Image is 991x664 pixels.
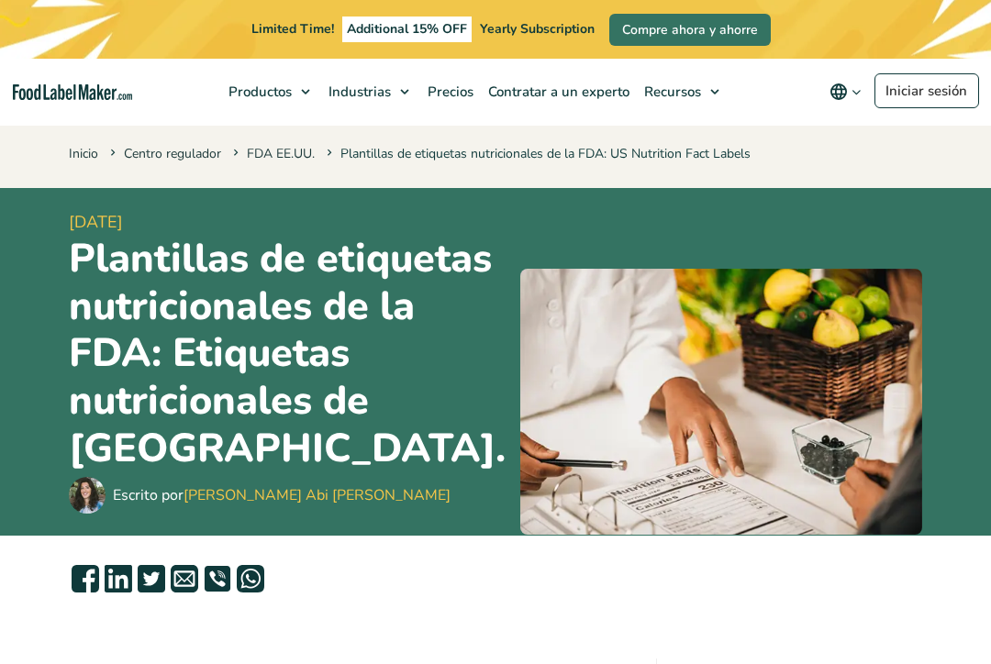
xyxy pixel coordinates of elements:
[342,17,472,42] span: Additional 15% OFF
[323,83,393,101] span: Industrias
[247,145,315,162] a: FDA EE.UU.
[609,14,771,46] a: Compre ahora y ahorre
[69,210,506,235] span: [DATE]
[422,83,475,101] span: Precios
[639,83,703,101] span: Recursos
[251,20,334,38] span: Limited Time!
[418,59,479,125] a: Precios
[479,59,635,125] a: Contratar a un experto
[874,73,979,108] a: Iniciar sesión
[219,59,319,125] a: Productos
[69,477,106,514] img: Maria Abi Hanna - Etiquetadora de alimentos
[113,484,451,506] div: Escrito por
[69,145,98,162] a: Inicio
[483,83,631,101] span: Contratar a un experto
[223,83,294,101] span: Productos
[480,20,595,38] span: Yearly Subscription
[69,235,506,472] h1: Plantillas de etiquetas nutricionales de la FDA: Etiquetas nutricionales de [GEOGRAPHIC_DATA].
[323,145,751,162] span: Plantillas de etiquetas nutricionales de la FDA: US Nutrition Fact Labels
[635,59,729,125] a: Recursos
[817,73,874,110] button: Change language
[124,145,221,162] a: Centro regulador
[319,59,418,125] a: Industrias
[184,485,451,505] a: [PERSON_NAME] Abi [PERSON_NAME]
[13,84,132,100] a: Food Label Maker homepage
